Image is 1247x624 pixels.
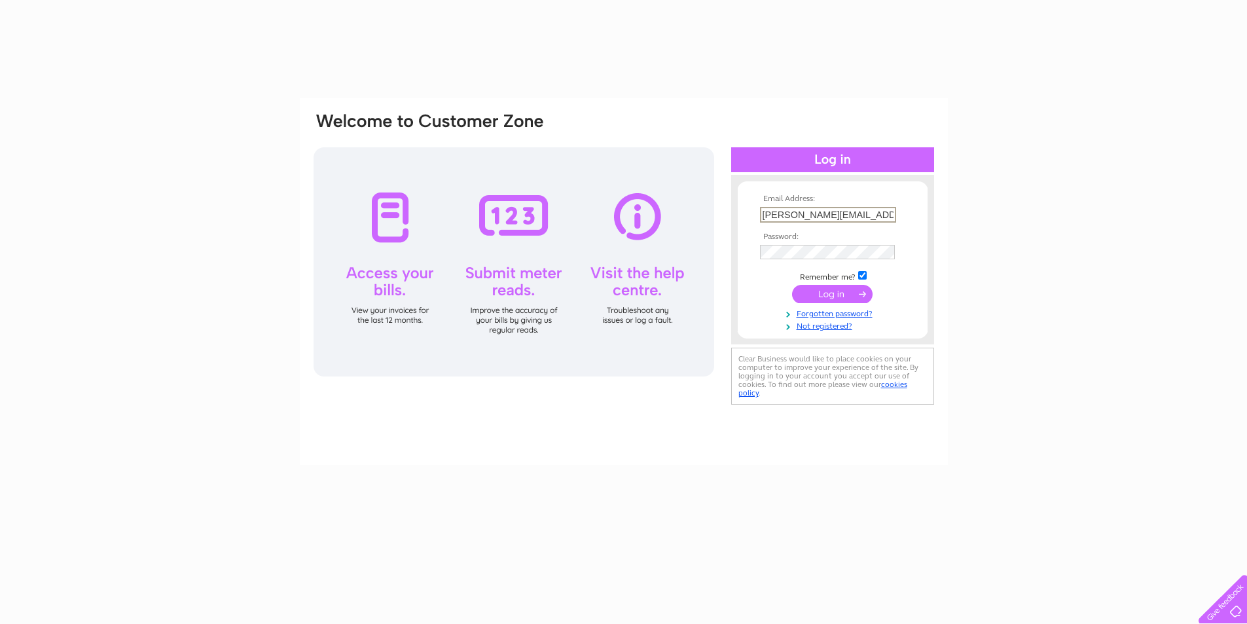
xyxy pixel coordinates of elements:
a: Not registered? [760,319,909,331]
div: Clear Business would like to place cookies on your computer to improve your experience of the sit... [731,348,934,405]
input: Submit [792,285,873,303]
th: Password: [757,232,909,242]
a: Forgotten password? [760,306,909,319]
th: Email Address: [757,194,909,204]
a: cookies policy [738,380,907,397]
td: Remember me? [757,269,909,282]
